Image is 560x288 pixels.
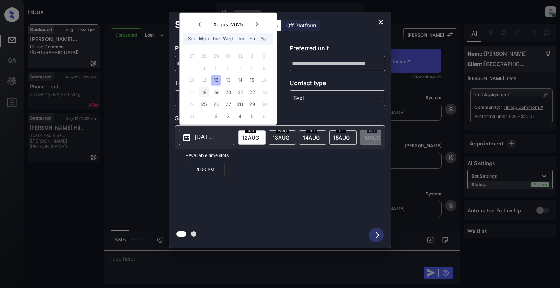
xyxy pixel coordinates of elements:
[247,34,257,44] div: Fri
[235,51,245,61] div: Not available Thursday, July 31st, 2025
[199,34,209,44] div: Mon
[187,99,197,109] div: Not available Sunday, August 24th, 2025
[306,128,317,133] span: thu
[223,63,233,73] div: Not available Wednesday, August 6th, 2025
[291,92,384,104] div: Text
[235,75,245,85] div: Choose Thursday, August 14th, 2025
[235,34,245,44] div: Thu
[187,34,197,44] div: Sun
[299,130,326,145] div: date-select
[187,63,197,73] div: Not available Sunday, August 3rd, 2025
[177,92,269,104] div: In Person
[211,87,221,97] div: Choose Tuesday, August 19th, 2025
[247,51,257,61] div: Not available Friday, August 1st, 2025
[235,87,245,97] div: Choose Thursday, August 21st, 2025
[247,87,257,97] div: Choose Friday, August 22nd, 2025
[276,128,289,133] span: wed
[223,34,233,44] div: Wed
[199,111,209,121] div: Not available Monday, September 1st, 2025
[283,20,320,31] div: Off Platform
[247,75,257,85] div: Choose Friday, August 15th, 2025
[211,75,221,85] div: Choose Tuesday, August 12th, 2025
[259,34,269,44] div: Sat
[373,15,388,30] button: close
[223,75,233,85] div: Choose Wednesday, August 13th, 2025
[259,111,269,121] div: Not available Saturday, September 6th, 2025
[290,44,386,56] p: Preferred unit
[175,78,271,90] p: Tour type
[303,134,320,141] span: 14 AUG
[175,114,385,125] p: Select slot
[199,51,209,61] div: Not available Monday, July 28th, 2025
[187,111,197,121] div: Not available Sunday, August 31st, 2025
[211,111,221,121] div: Choose Tuesday, September 2nd, 2025
[211,99,221,109] div: Choose Tuesday, August 26th, 2025
[187,75,197,85] div: Not available Sunday, August 10th, 2025
[199,75,209,85] div: Not available Monday, August 11th, 2025
[259,87,269,97] div: Not available Saturday, August 23rd, 2025
[223,111,233,121] div: Choose Wednesday, September 3rd, 2025
[199,99,209,109] div: Choose Monday, August 25th, 2025
[329,130,357,145] div: date-select
[245,128,256,133] span: tue
[179,130,234,145] button: [DATE]
[273,134,289,141] span: 13 AUG
[186,149,385,162] p: *Available time slots
[235,63,245,73] div: Not available Thursday, August 7th, 2025
[182,50,274,122] div: month 2025-08
[259,63,269,73] div: Not available Saturday, August 9th, 2025
[238,130,266,145] div: date-select
[259,51,269,61] div: Not available Saturday, August 2nd, 2025
[211,63,221,73] div: Not available Tuesday, August 5th, 2025
[235,99,245,109] div: Choose Thursday, August 28th, 2025
[333,134,350,141] span: 15 AUG
[175,44,271,56] p: Preferred community
[247,63,257,73] div: Not available Friday, August 8th, 2025
[242,134,259,141] span: 12 AUG
[195,133,214,142] p: [DATE]
[290,78,386,90] p: Contact type
[247,111,257,121] div: Choose Friday, September 5th, 2025
[186,162,225,177] p: 4:00 PM
[364,225,388,245] button: btn-next
[211,34,221,44] div: Tue
[199,87,209,97] div: Choose Monday, August 18th, 2025
[259,99,269,109] div: Not available Saturday, August 30th, 2025
[187,51,197,61] div: Not available Sunday, July 27th, 2025
[187,87,197,97] div: Not available Sunday, August 17th, 2025
[223,99,233,109] div: Choose Wednesday, August 27th, 2025
[199,63,209,73] div: Not available Monday, August 4th, 2025
[223,51,233,61] div: Not available Wednesday, July 30th, 2025
[336,128,346,133] span: fri
[269,130,296,145] div: date-select
[259,75,269,85] div: Not available Saturday, August 16th, 2025
[247,99,257,109] div: Choose Friday, August 29th, 2025
[223,87,233,97] div: Choose Wednesday, August 20th, 2025
[211,51,221,61] div: Not available Tuesday, July 29th, 2025
[169,12,244,38] h2: Schedule Tour
[235,111,245,121] div: Choose Thursday, September 4th, 2025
